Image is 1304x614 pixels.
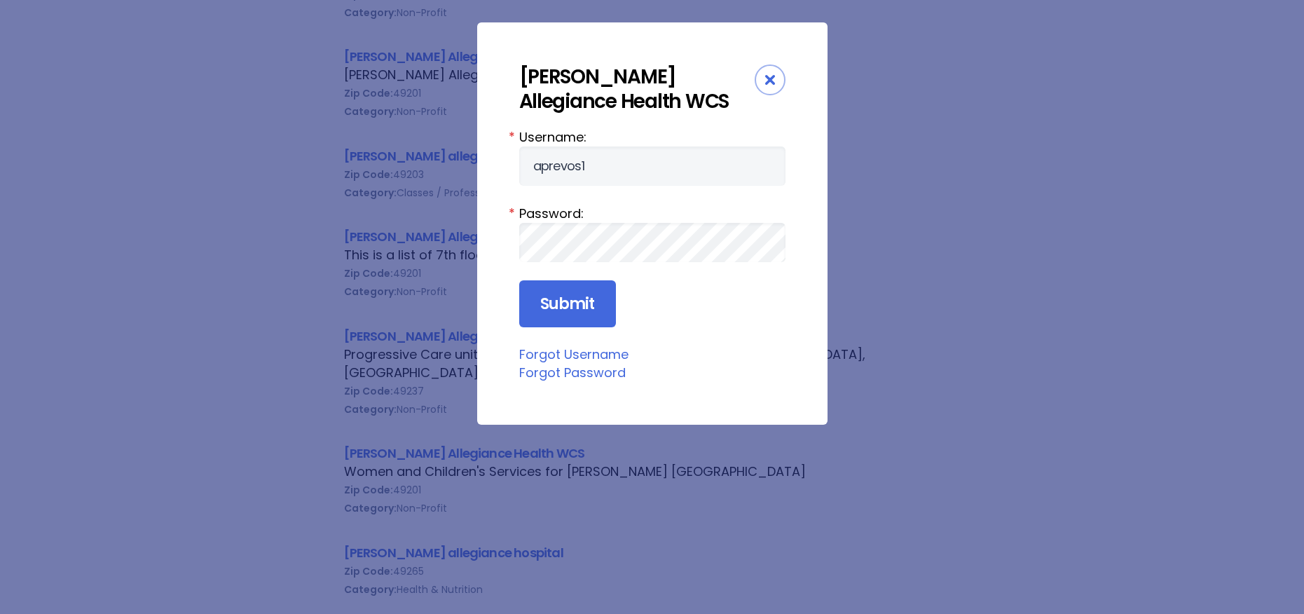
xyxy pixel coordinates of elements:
[519,346,629,363] a: Forgot Username
[519,204,785,223] label: Password:
[519,280,616,328] input: Submit
[755,64,785,95] div: Close
[519,364,626,381] a: Forgot Password
[519,128,785,146] label: Username:
[519,64,755,114] div: [PERSON_NAME] Allegiance Health WCS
